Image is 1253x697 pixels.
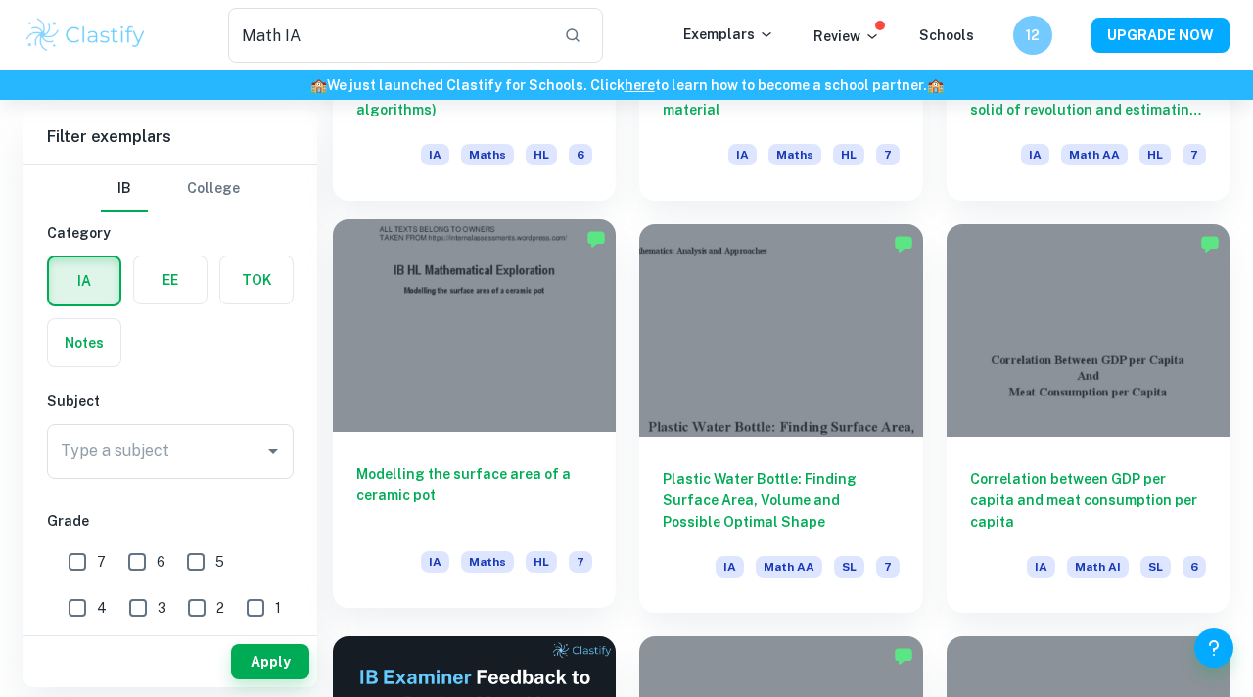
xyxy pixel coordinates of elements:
[275,597,281,619] span: 1
[1021,144,1049,165] span: IA
[716,556,744,578] span: IA
[101,165,148,212] button: IB
[947,224,1230,613] a: Correlation between GDP per capita and meat consumption per capitaIAMath AISL6
[49,257,119,304] button: IA
[1013,16,1052,55] button: 12
[215,551,224,573] span: 5
[333,224,616,613] a: Modelling the surface area of a ceramic potIAMathsHL7
[158,597,166,619] span: 3
[231,644,309,679] button: Apply
[526,144,557,165] span: HL
[919,27,974,43] a: Schools
[876,556,900,578] span: 7
[639,224,922,613] a: Plastic Water Bottle: Finding Surface Area, Volume and Possible Optimal ShapeIAMath AASL7
[1139,144,1171,165] span: HL
[421,144,449,165] span: IA
[586,229,606,249] img: Marked
[97,597,107,619] span: 4
[134,256,207,303] button: EE
[927,77,944,93] span: 🏫
[894,646,913,666] img: Marked
[894,234,913,254] img: Marked
[813,25,880,47] p: Review
[1183,556,1206,578] span: 6
[48,319,120,366] button: Notes
[833,144,864,165] span: HL
[4,74,1249,96] h6: We just launched Clastify for Schools. Click to learn how to become a school partner.
[625,77,655,93] a: here
[101,165,240,212] div: Filter type choice
[1183,144,1206,165] span: 7
[47,222,294,244] h6: Category
[216,597,224,619] span: 2
[569,551,592,573] span: 7
[23,16,148,55] img: Clastify logo
[47,510,294,532] h6: Grade
[1091,18,1230,53] button: UPGRADE NOW
[259,438,287,465] button: Open
[1022,24,1044,46] h6: 12
[1140,556,1171,578] span: SL
[23,110,317,164] h6: Filter exemplars
[356,463,592,528] h6: Modelling the surface area of a ceramic pot
[1061,144,1128,165] span: Math AA
[876,144,900,165] span: 7
[47,391,294,412] h6: Subject
[756,556,822,578] span: Math AA
[187,165,240,212] button: College
[1194,628,1233,668] button: Help and Feedback
[526,551,557,573] span: HL
[220,256,293,303] button: TOK
[683,23,774,45] p: Exemplars
[97,551,106,573] span: 7
[1027,556,1055,578] span: IA
[1200,234,1220,254] img: Marked
[663,468,899,533] h6: Plastic Water Bottle: Finding Surface Area, Volume and Possible Optimal Shape
[970,468,1206,533] h6: Correlation between GDP per capita and meat consumption per capita
[310,77,327,93] span: 🏫
[728,144,757,165] span: IA
[834,556,864,578] span: SL
[228,8,548,63] input: Search for any exemplars...
[461,144,514,165] span: Maths
[1067,556,1129,578] span: Math AI
[157,551,165,573] span: 6
[461,551,514,573] span: Maths
[569,144,592,165] span: 6
[421,551,449,573] span: IA
[768,144,821,165] span: Maths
